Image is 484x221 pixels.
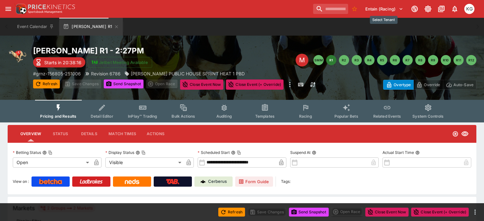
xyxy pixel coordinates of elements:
[13,150,41,155] p: Betting Status
[290,150,311,155] p: Suspend At
[194,176,233,187] a: Cerberus
[453,55,464,65] button: R11
[104,79,144,88] button: Send Snapshot
[226,79,284,90] button: Close Event (+ Override)
[15,126,46,142] button: Overview
[46,126,75,142] button: Status
[373,114,401,119] span: Related Events
[33,46,292,56] h2: Copy To Clipboard
[286,79,294,90] button: more
[141,126,170,142] button: Actions
[394,81,411,88] p: Overtype
[443,80,476,90] button: Auto-Save
[365,208,409,217] button: Close Event Now
[352,55,362,65] button: R3
[313,55,476,65] nav: pagination navigation
[313,55,324,65] button: SMM
[411,208,469,217] button: Close Event (+ Override)
[141,150,146,155] button: Copy To Clipboard
[412,114,444,119] span: System Controls
[422,3,434,15] button: Toggle light/dark mode
[436,3,447,15] button: Documentation
[35,100,449,122] div: Event type filters
[218,208,245,217] button: Refresh
[382,150,414,155] p: Actual Start Time
[136,150,140,155] button: Display StatusCopy To Clipboard
[255,114,275,119] span: Templates
[91,59,98,66] img: jetbet-logo.svg
[166,179,179,184] img: TabNZ
[13,176,29,187] label: View on :
[415,150,420,155] button: Actual Start Time
[124,70,245,77] div: O'SHEA'S PUBLIC HOUSE SPRINT HEAT 1 PBD
[237,150,241,155] button: Copy To Clipboard
[208,178,227,185] p: Cerberus
[13,18,58,36] button: Event Calendar
[403,55,413,65] button: R7
[453,81,473,88] p: Auto-Save
[8,46,28,66] img: greyhound_racing.png
[281,176,291,187] label: Tags:
[39,179,62,184] img: Betcha
[364,55,375,65] button: R4
[361,4,407,14] button: Select Tenant
[471,208,479,216] button: more
[59,18,123,36] button: [PERSON_NAME] R1
[370,16,397,24] div: Select Tenant
[146,79,178,88] div: split button
[461,130,469,138] svg: Visible
[180,79,223,90] button: Close Event Now
[44,59,81,66] p: Starts in 20:38:16
[91,114,113,119] span: Detail Editor
[172,114,195,119] span: Bulk Actions
[14,3,27,15] img: PriceKinetics Logo
[42,150,47,155] button: Betting StatusCopy To Clipboard
[128,114,157,119] span: InPlay™ Trading
[131,70,245,77] p: [PERSON_NAME] PUBLIC HOUSE SPRINT HEAT 1 PBD
[313,4,348,14] input: search
[3,3,14,15] button: open drawer
[349,4,360,14] button: No Bookmarks
[296,54,308,66] div: Edit Meeting
[33,79,60,88] button: Refresh
[331,207,363,216] div: split button
[383,80,476,90] div: Start From
[91,70,121,77] p: Revision 6786
[462,2,476,16] button: Kevin Gutschlag
[48,150,53,155] button: Copy To Clipboard
[466,55,476,65] button: R12
[390,55,400,65] button: R6
[198,150,230,155] p: Scheduled Start
[383,80,414,90] button: Overtype
[88,57,152,68] button: Jetbet Meeting Available
[415,55,425,65] button: R8
[326,55,336,65] button: R1
[235,176,273,187] a: Form Guide
[452,131,459,137] svg: Open
[105,150,134,155] p: Display Status
[312,150,316,155] button: Suspend At
[13,157,91,168] div: Open
[103,126,141,142] button: Match Times
[231,150,235,155] button: Scheduled StartCopy To Clipboard
[105,157,184,168] div: Visible
[409,3,420,15] button: Connected to PK
[80,179,103,184] img: Ladbrokes
[377,55,387,65] button: R5
[299,114,312,119] span: Racing
[413,80,443,90] button: Override
[33,70,81,77] p: Copy To Clipboard
[441,55,451,65] button: R10
[200,179,206,184] img: Cerberus
[449,3,460,15] button: Notifications
[75,126,103,142] button: Details
[464,4,474,14] div: Kevin Gutschlag
[28,10,62,13] img: Sportsbook Management
[216,114,232,119] span: Auditing
[424,81,440,88] p: Override
[289,208,329,217] button: Send Snapshot
[428,55,438,65] button: R9
[28,4,75,9] img: PriceKinetics
[334,114,358,119] span: Popular Bets
[339,55,349,65] button: R2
